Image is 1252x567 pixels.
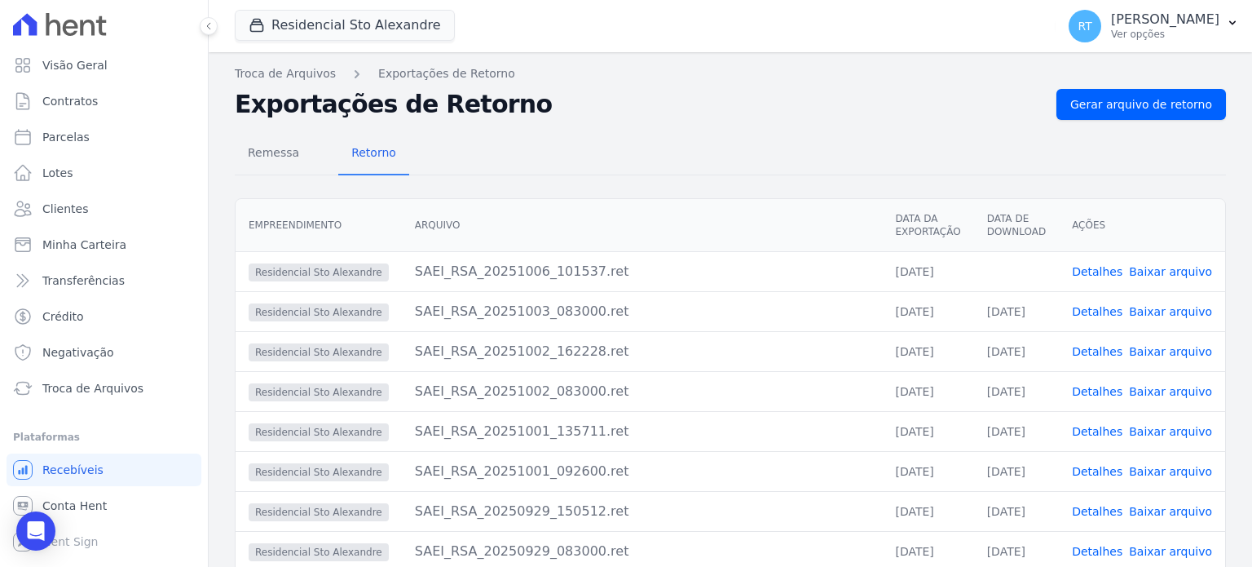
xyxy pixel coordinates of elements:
span: Residencial Sto Alexandre [249,503,389,521]
span: Lotes [42,165,73,181]
span: Visão Geral [42,57,108,73]
div: SAEI_RSA_20251002_083000.ret [415,382,870,401]
a: Gerar arquivo de retorno [1056,89,1226,120]
a: Detalhes [1072,345,1122,358]
a: Baixar arquivo [1129,545,1212,558]
td: [DATE] [974,371,1059,411]
a: Contratos [7,85,201,117]
th: Empreendimento [236,199,402,252]
div: Plataformas [13,427,195,447]
a: Conta Hent [7,489,201,522]
a: Detalhes [1072,465,1122,478]
td: [DATE] [882,371,973,411]
span: Minha Carteira [42,237,126,253]
button: Residencial Sto Alexandre [235,10,455,41]
span: Residencial Sto Alexandre [249,383,389,401]
td: [DATE] [882,331,973,371]
a: Baixar arquivo [1129,305,1212,318]
a: Baixar arquivo [1129,265,1212,278]
a: Baixar arquivo [1129,385,1212,398]
a: Troca de Arquivos [7,372,201,405]
th: Ações [1059,199,1225,252]
a: Detalhes [1072,545,1122,558]
nav: Tab selector [235,133,409,175]
a: Troca de Arquivos [235,65,336,82]
a: Transferências [7,264,201,297]
a: Baixar arquivo [1129,345,1212,358]
th: Data de Download [974,199,1059,252]
a: Minha Carteira [7,228,201,261]
a: Baixar arquivo [1129,465,1212,478]
span: Recebíveis [42,462,104,478]
span: Conta Hent [42,498,107,514]
div: SAEI_RSA_20250929_083000.ret [415,542,870,561]
nav: Breadcrumb [235,65,1226,82]
a: Baixar arquivo [1129,425,1212,438]
a: Baixar arquivo [1129,505,1212,518]
button: RT [PERSON_NAME] Ver opções [1056,3,1252,49]
p: [PERSON_NAME] [1111,11,1219,28]
div: Open Intercom Messenger [16,512,55,551]
td: [DATE] [974,331,1059,371]
td: [DATE] [974,411,1059,451]
a: Detalhes [1072,505,1122,518]
td: [DATE] [974,451,1059,491]
div: SAEI_RSA_20251001_092600.ret [415,462,870,481]
a: Detalhes [1072,385,1122,398]
div: SAEI_RSA_20251003_083000.ret [415,302,870,321]
td: [DATE] [882,411,973,451]
td: [DATE] [882,491,973,531]
a: Visão Geral [7,49,201,82]
span: Residencial Sto Alexandre [249,423,389,441]
span: RT [1078,20,1091,32]
div: SAEI_RSA_20251001_135711.ret [415,422,870,441]
td: [DATE] [974,291,1059,331]
a: Detalhes [1072,265,1122,278]
h2: Exportações de Retorno [235,90,1043,119]
a: Clientes [7,193,201,225]
a: Negativação [7,336,201,369]
th: Arquivo [402,199,883,252]
span: Residencial Sto Alexandre [249,543,389,561]
span: Retorno [342,136,406,169]
span: Troca de Arquivos [42,380,143,396]
span: Residencial Sto Alexandre [249,303,389,321]
td: [DATE] [882,451,973,491]
a: Parcelas [7,121,201,153]
p: Ver opções [1111,28,1219,41]
td: [DATE] [882,251,973,291]
a: Detalhes [1072,305,1122,318]
a: Crédito [7,300,201,333]
span: Negativação [42,344,114,361]
span: Clientes [42,201,88,217]
a: Recebíveis [7,454,201,486]
td: [DATE] [974,491,1059,531]
th: Data da Exportação [882,199,973,252]
span: Residencial Sto Alexandre [249,463,389,481]
span: Residencial Sto Alexandre [249,343,389,361]
a: Exportações de Retorno [378,65,515,82]
span: Crédito [42,308,84,325]
span: Remessa [238,136,309,169]
div: SAEI_RSA_20251002_162228.ret [415,342,870,361]
span: Residencial Sto Alexandre [249,264,389,281]
div: SAEI_RSA_20250929_150512.ret [415,502,870,521]
a: Retorno [338,133,409,175]
span: Gerar arquivo de retorno [1070,96,1212,113]
div: SAEI_RSA_20251006_101537.ret [415,262,870,281]
span: Contratos [42,93,98,109]
a: Remessa [235,133,312,175]
span: Transferências [42,272,125,289]
span: Parcelas [42,129,90,145]
a: Lotes [7,157,201,189]
a: Detalhes [1072,425,1122,438]
td: [DATE] [882,291,973,331]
